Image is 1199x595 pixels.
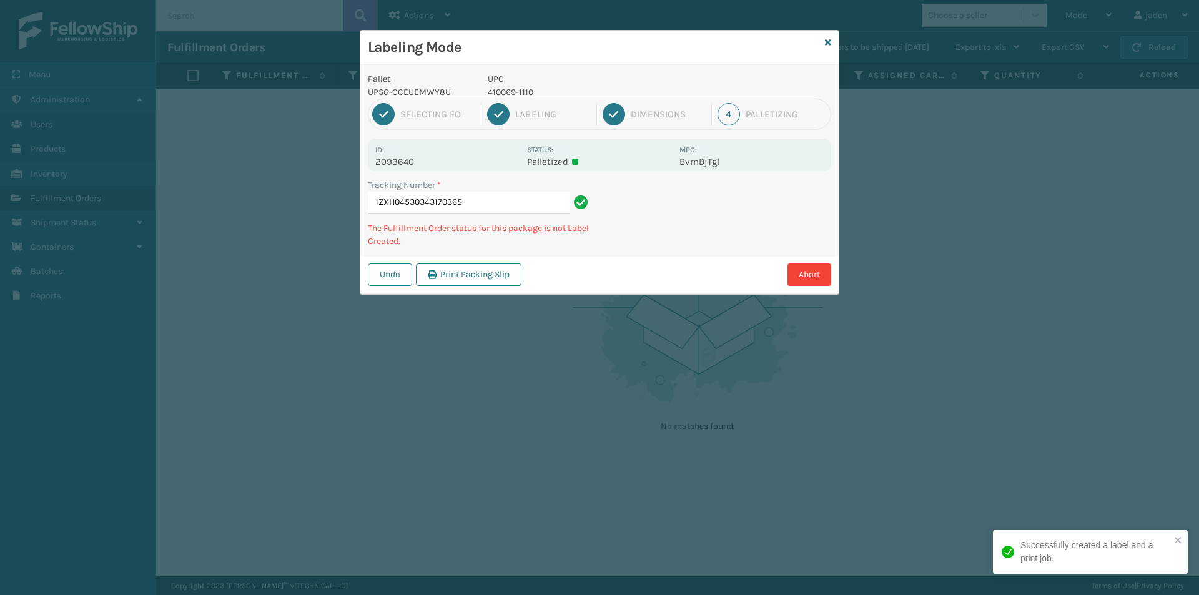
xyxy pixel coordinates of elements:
button: Print Packing Slip [416,263,521,286]
div: Labeling [515,109,590,120]
p: 410069-1110 [488,86,672,99]
div: Dimensions [631,109,706,120]
label: Id: [375,145,384,154]
label: Tracking Number [368,179,441,192]
p: 2093640 [375,156,520,167]
label: MPO: [679,145,697,154]
button: Abort [787,263,831,286]
p: UPSG-CCEUEMWY8U [368,86,473,99]
h3: Labeling Mode [368,38,820,57]
button: close [1174,535,1183,547]
div: 2 [487,103,510,125]
div: 3 [603,103,625,125]
p: The Fulfillment Order status for this package is not Label Created. [368,222,592,248]
div: Palletizing [746,109,827,120]
button: Undo [368,263,412,286]
p: BvrnBjTgl [679,156,824,167]
div: 4 [718,103,740,125]
label: Status: [527,145,553,154]
p: Pallet [368,72,473,86]
div: 1 [372,103,395,125]
p: UPC [488,72,672,86]
div: Successfully created a label and a print job. [1020,539,1170,565]
div: Selecting FO [400,109,475,120]
p: Palletized [527,156,671,167]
